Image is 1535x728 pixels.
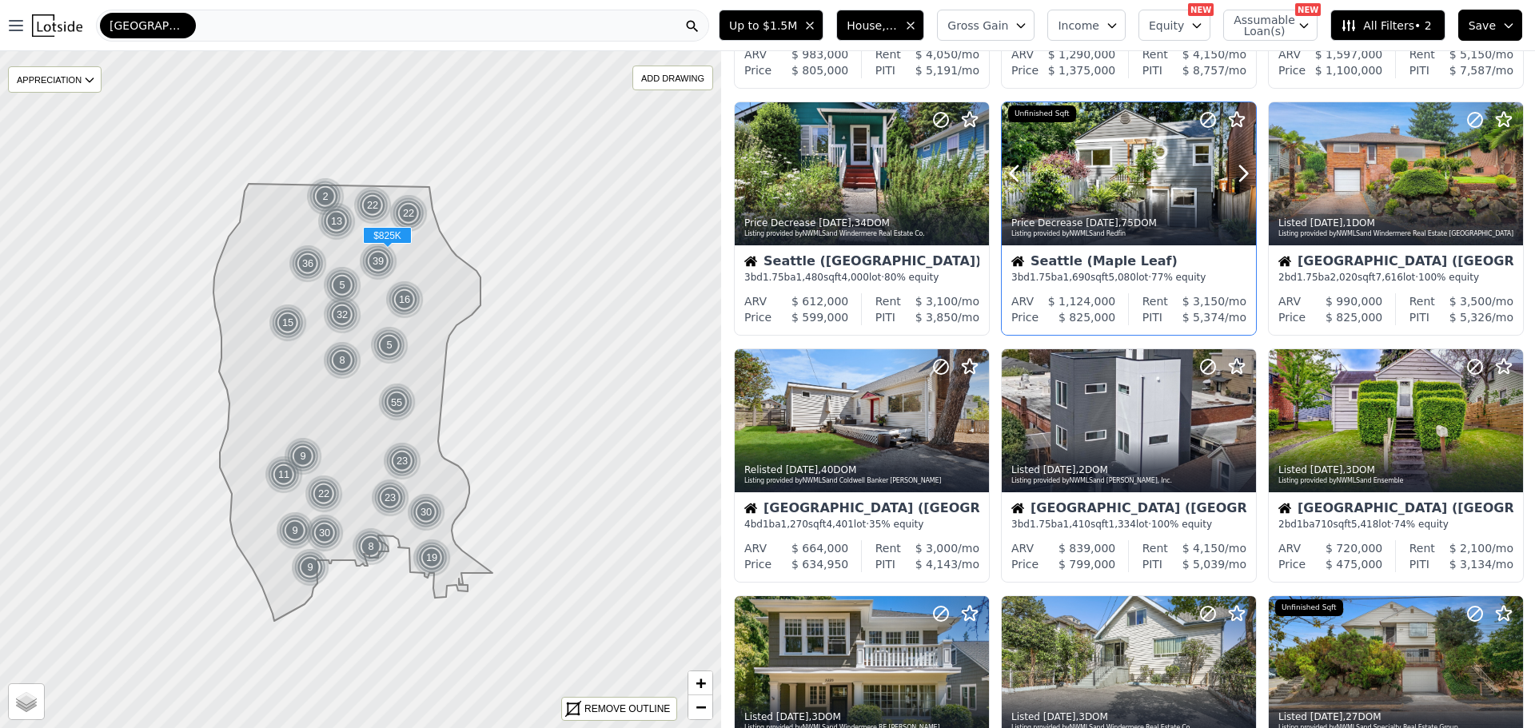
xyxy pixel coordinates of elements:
[1278,46,1301,62] div: ARV
[1310,217,1343,229] time: 2025-08-18 18:10
[744,540,767,556] div: ARV
[1063,272,1090,283] span: 1,690
[1268,348,1522,583] a: Listed [DATE],3DOMListing provided byNWMLSand EnsembleHouse[GEOGRAPHIC_DATA] ([GEOGRAPHIC_DATA])2...
[937,10,1035,41] button: Gross Gain
[1409,540,1435,556] div: Rent
[1351,519,1378,530] span: 5,418
[1059,311,1115,324] span: $ 825,000
[791,542,848,555] span: $ 664,000
[305,514,344,552] div: 30
[385,280,424,319] div: 16
[413,539,451,577] div: 19
[1435,540,1513,556] div: /mo
[1449,542,1492,555] span: $ 2,100
[265,455,304,494] img: g1.png
[895,556,979,572] div: /mo
[1278,710,1515,723] div: Listed , 27 DOM
[1409,46,1435,62] div: Rent
[269,304,307,342] div: 15
[363,227,412,244] span: $825K
[1278,62,1306,78] div: Price
[1341,18,1431,34] span: All Filters • 2
[796,272,823,283] span: 1,480
[1278,556,1306,572] div: Price
[1142,293,1168,309] div: Rent
[791,64,848,77] span: $ 805,000
[1429,556,1513,572] div: /mo
[875,556,895,572] div: PITI
[306,177,345,216] div: 2
[791,48,848,61] span: $ 983,000
[1429,309,1513,325] div: /mo
[696,697,706,717] span: −
[265,455,303,494] div: 11
[1223,10,1318,41] button: Assumable Loan(s)
[1059,542,1115,555] span: $ 839,000
[305,514,345,552] img: g1.png
[389,194,428,233] div: 22
[317,202,357,241] img: g1.png
[791,558,848,571] span: $ 634,950
[1182,542,1225,555] span: $ 4,150
[1011,710,1248,723] div: Listed , 3 DOM
[895,62,979,78] div: /mo
[875,62,895,78] div: PITI
[1001,348,1255,583] a: Listed [DATE],2DOMListing provided byNWMLSand [PERSON_NAME], Inc.House[GEOGRAPHIC_DATA] ([GEOGRAP...
[819,217,851,229] time: 2025-08-18 18:47
[875,46,901,62] div: Rent
[1330,272,1358,283] span: 2,020
[323,266,362,304] img: g1.png
[1182,48,1225,61] span: $ 4,150
[1376,272,1403,283] span: 7,616
[791,311,848,324] span: $ 599,000
[370,326,409,364] img: g1.png
[791,295,848,308] span: $ 612,000
[1086,217,1118,229] time: 2025-08-18 18:19
[1011,62,1039,78] div: Price
[1449,311,1492,324] span: $ 5,326
[1435,46,1513,62] div: /mo
[1409,309,1429,325] div: PITI
[744,46,767,62] div: ARV
[1326,558,1382,571] span: $ 475,000
[1162,309,1246,325] div: /mo
[305,475,344,513] img: g1.png
[744,518,979,531] div: 4 bd 1 ba sqft lot · 35% equity
[1278,217,1515,229] div: Listed , 1 DOM
[291,548,329,587] div: 9
[729,18,797,34] span: Up to $1.5M
[1234,14,1285,37] span: Assumable Loan(s)
[1011,229,1248,239] div: Listing provided by NWMLS and Redfin
[1326,295,1382,308] span: $ 990,000
[915,558,958,571] span: $ 4,143
[744,229,981,239] div: Listing provided by NWMLS and Windermere Real Estate Co.
[1435,293,1513,309] div: /mo
[291,548,330,587] img: g1.png
[1168,293,1246,309] div: /mo
[1278,502,1291,515] img: House
[323,341,361,380] div: 8
[1011,309,1039,325] div: Price
[1011,46,1034,62] div: ARV
[1449,48,1492,61] span: $ 5,150
[8,66,102,93] div: APPRECIATION
[1138,10,1210,41] button: Equity
[352,527,390,566] div: 8
[744,463,981,476] div: Relisted , 40 DOM
[744,502,757,515] img: House
[1047,10,1126,41] button: Income
[1182,311,1225,324] span: $ 5,374
[875,540,901,556] div: Rent
[1449,295,1492,308] span: $ 3,500
[744,271,979,284] div: 3 bd 1.75 ba sqft lot · 80% equity
[1295,3,1321,16] div: NEW
[1011,255,1246,271] div: Seattle (Maple Leaf)
[1011,293,1034,309] div: ARV
[385,280,425,319] img: g1.png
[1449,64,1492,77] span: $ 7,587
[744,255,979,271] div: Seattle ([GEOGRAPHIC_DATA])
[1315,64,1383,77] span: $ 1,100,000
[1011,476,1248,486] div: Listing provided by NWMLS and [PERSON_NAME], Inc.
[688,671,712,695] a: Zoom in
[744,309,771,325] div: Price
